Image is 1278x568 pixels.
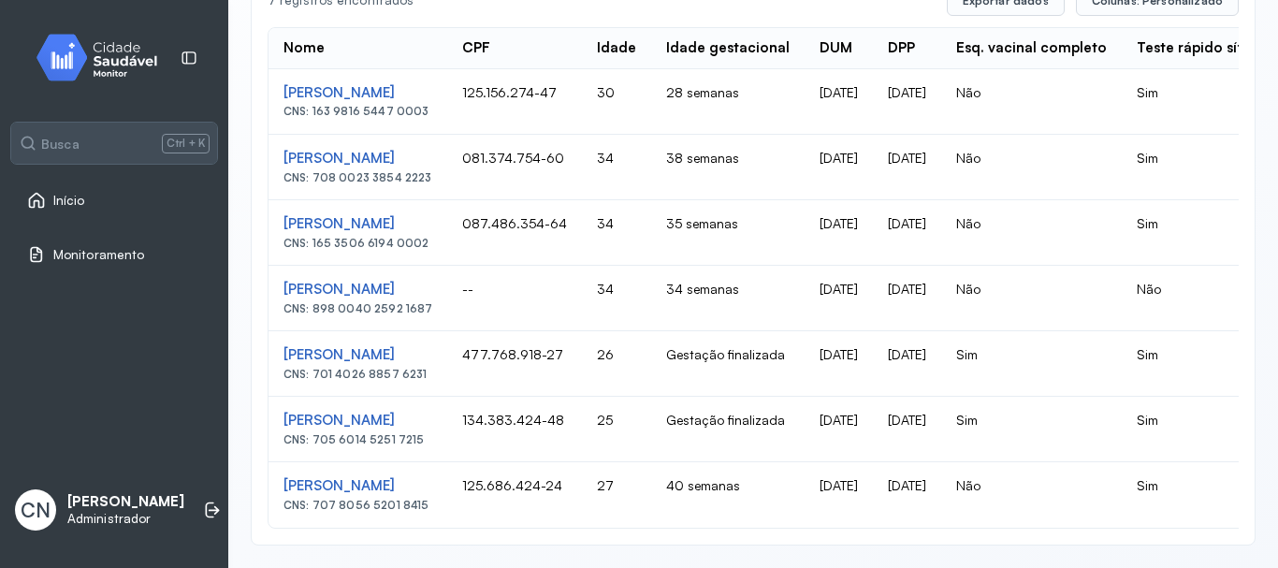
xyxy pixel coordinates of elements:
[582,69,651,135] td: 30
[651,462,805,527] td: 40 semanas
[1122,69,1275,135] td: Sim
[20,30,188,85] img: monitor.svg
[597,39,636,57] div: Idade
[1122,331,1275,397] td: Sim
[820,39,852,57] div: DUM
[941,266,1122,331] td: Não
[1137,39,1260,57] div: Teste rápido sífilis
[651,69,805,135] td: 28 semanas
[283,281,432,299] div: [PERSON_NAME]
[283,412,432,430] div: [PERSON_NAME]
[873,462,941,527] td: [DATE]
[805,69,873,135] td: [DATE]
[873,69,941,135] td: [DATE]
[162,134,210,153] span: Ctrl + K
[283,84,432,102] div: [PERSON_NAME]
[582,462,651,527] td: 27
[666,39,790,57] div: Idade gestacional
[888,39,915,57] div: DPP
[1122,462,1275,527] td: Sim
[1122,135,1275,200] td: Sim
[283,477,432,495] div: [PERSON_NAME]
[41,136,80,153] span: Busca
[805,135,873,200] td: [DATE]
[651,397,805,462] td: Gestação finalizada
[582,397,651,462] td: 25
[1122,200,1275,266] td: Sim
[283,39,325,57] div: Nome
[283,499,432,512] div: CNS: 707 8056 5201 8415
[67,511,184,527] p: Administrador
[462,39,490,57] div: CPF
[582,331,651,397] td: 26
[1122,397,1275,462] td: Sim
[447,135,582,200] td: 081.374.754-60
[941,462,1122,527] td: Não
[651,266,805,331] td: 34 semanas
[941,397,1122,462] td: Sim
[283,215,432,233] div: [PERSON_NAME]
[283,105,432,118] div: CNS: 163 9816 5447 0003
[447,331,582,397] td: 477.768.918-27
[21,498,51,522] span: CN
[873,266,941,331] td: [DATE]
[941,200,1122,266] td: Não
[1122,266,1275,331] td: Não
[53,247,144,263] span: Monitoramento
[582,135,651,200] td: 34
[805,266,873,331] td: [DATE]
[67,493,184,511] p: [PERSON_NAME]
[447,200,582,266] td: 087.486.354-64
[447,397,582,462] td: 134.383.424-48
[283,171,432,184] div: CNS: 708 0023 3854 2223
[582,266,651,331] td: 34
[651,331,805,397] td: Gestação finalizada
[283,302,432,315] div: CNS: 898 0040 2592 1687
[53,193,85,209] span: Início
[447,462,582,527] td: 125.686.424-24
[447,69,582,135] td: 125.156.274-47
[447,266,582,331] td: --
[283,150,432,167] div: [PERSON_NAME]
[941,69,1122,135] td: Não
[805,200,873,266] td: [DATE]
[27,191,201,210] a: Início
[651,200,805,266] td: 35 semanas
[283,368,432,381] div: CNS: 701 4026 8857 6231
[283,433,432,446] div: CNS: 705 6014 5251 7215
[956,39,1107,57] div: Esq. vacinal completo
[805,331,873,397] td: [DATE]
[873,135,941,200] td: [DATE]
[651,135,805,200] td: 38 semanas
[27,245,201,264] a: Monitoramento
[283,346,432,364] div: [PERSON_NAME]
[873,200,941,266] td: [DATE]
[873,331,941,397] td: [DATE]
[283,237,432,250] div: CNS: 165 3506 6194 0002
[873,397,941,462] td: [DATE]
[805,397,873,462] td: [DATE]
[941,331,1122,397] td: Sim
[941,135,1122,200] td: Não
[582,200,651,266] td: 34
[805,462,873,527] td: [DATE]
